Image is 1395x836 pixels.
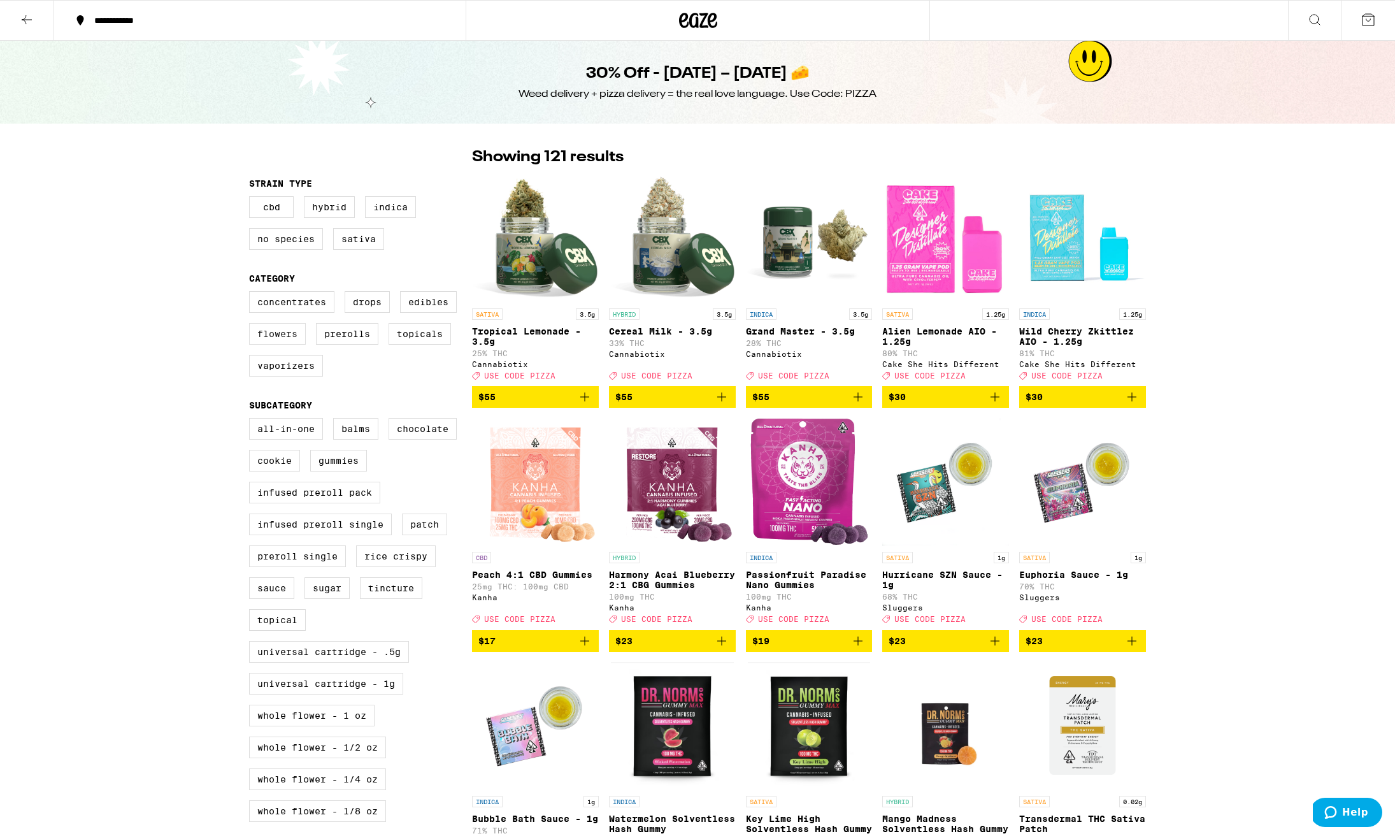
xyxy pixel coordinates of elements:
[746,175,873,302] img: Cannabiotix - Grand Master - 3.5g
[609,593,736,601] p: 100mg THC
[249,400,312,410] legend: Subcategory
[609,175,736,302] img: Cannabiotix - Cereal Milk - 3.5g
[484,616,555,624] span: USE CODE PIZZA
[746,175,873,386] a: Open page for Grand Master - 3.5g from Cannabiotix
[750,418,868,545] img: Kanha - Passionfruit Paradise Nano Gummies
[1031,371,1103,380] span: USE CODE PIZZA
[249,273,295,284] legend: Category
[478,636,496,646] span: $17
[249,577,294,599] label: Sauce
[472,386,599,408] button: Add to bag
[249,196,294,218] label: CBD
[249,673,403,695] label: Universal Cartridge - 1g
[609,570,736,590] p: Harmony Acai Blueberry 2:1 CBG Gummies
[478,392,496,402] span: $55
[609,308,640,320] p: HYBRID
[472,814,599,824] p: Bubble Bath Sauce - 1g
[249,705,375,726] label: Whole Flower - 1 oz
[1026,636,1043,646] span: $23
[472,360,599,368] div: Cannabiotix
[249,609,306,631] label: Topical
[1019,593,1146,602] div: Sluggers
[473,418,597,545] img: Kanha - Peach 4:1 CBD Gummies
[882,386,1009,408] button: Add to bag
[304,577,350,599] label: Sugar
[249,418,323,440] label: All-In-One
[472,552,491,563] p: CBD
[1131,552,1146,563] p: 1g
[519,87,876,101] div: Weed delivery + pizza delivery = the real love language. Use Code: PIZZA
[609,339,736,347] p: 33% THC
[882,593,1009,601] p: 68% THC
[1019,630,1146,652] button: Add to bag
[365,196,416,218] label: Indica
[472,175,599,302] img: Cannabiotix - Tropical Lemonade - 3.5g
[889,392,906,402] span: $30
[610,418,734,545] img: Kanha - Harmony Acai Blueberry 2:1 CBG Gummies
[249,800,386,822] label: Whole Flower - 1/8 oz
[583,796,599,807] p: 1g
[713,308,736,320] p: 3.5g
[1019,386,1146,408] button: Add to bag
[472,418,599,630] a: Open page for Peach 4:1 CBD Gummies from Kanha
[472,147,624,168] p: Showing 121 results
[249,450,300,472] label: Cookie
[1019,796,1050,807] p: SATIVA
[345,291,390,313] label: Drops
[609,552,640,563] p: HYBRID
[758,371,829,380] span: USE CODE PIZZA
[609,175,736,386] a: Open page for Cereal Milk - 3.5g from Cannabiotix
[400,291,457,313] label: Edibles
[882,360,1009,368] div: Cake She Hits Different
[615,392,633,402] span: $55
[1019,175,1146,386] a: Open page for Wild Cherry Zkittlez AIO - 1.25g from Cake She Hits Different
[249,768,386,790] label: Whole Flower - 1/4 oz
[472,326,599,347] p: Tropical Lemonade - 3.5g
[249,228,323,250] label: No Species
[316,323,378,345] label: Prerolls
[746,308,776,320] p: INDICA
[894,616,966,624] span: USE CODE PIZZA
[621,616,692,624] span: USE CODE PIZZA
[752,392,769,402] span: $55
[389,323,451,345] label: Topicals
[1019,326,1146,347] p: Wild Cherry Zkittlez AIO - 1.25g
[609,326,736,336] p: Cereal Milk - 3.5g
[310,450,367,472] label: Gummies
[472,582,599,591] p: 25mg THC: 100mg CBD
[249,482,380,503] label: Infused Preroll Pack
[1119,308,1146,320] p: 1.25g
[609,386,736,408] button: Add to bag
[746,593,873,601] p: 100mg THC
[746,570,873,590] p: Passionfruit Paradise Nano Gummies
[1019,175,1146,302] img: Cake She Hits Different - Wild Cherry Zkittlez AIO - 1.25g
[882,552,913,563] p: SATIVA
[746,339,873,347] p: 28% THC
[752,636,769,646] span: $19
[472,570,599,580] p: Peach 4:1 CBD Gummies
[882,308,913,320] p: SATIVA
[249,178,312,189] legend: Strain Type
[472,308,503,320] p: SATIVA
[249,514,392,535] label: Infused Preroll Single
[889,636,906,646] span: $23
[1019,570,1146,580] p: Euphoria Sauce - 1g
[882,570,1009,590] p: Hurricane SZN Sauce - 1g
[882,326,1009,347] p: Alien Lemonade AIO - 1.25g
[484,371,555,380] span: USE CODE PIZZA
[586,63,810,85] h1: 30% Off - [DATE] – [DATE] 🧀
[249,291,334,313] label: Concentrates
[576,308,599,320] p: 3.5g
[849,308,872,320] p: 3.5g
[882,662,1009,789] img: Dr. Norm's - Mango Madness Solventless Hash Gummy
[472,593,599,602] div: Kanha
[1313,798,1382,830] iframe: Opens a widget where you can find more information
[1119,796,1146,807] p: 0.02g
[472,349,599,357] p: 25% THC
[609,418,736,630] a: Open page for Harmony Acai Blueberry 2:1 CBG Gummies from Kanha
[746,552,776,563] p: INDICA
[356,545,436,567] label: Rice Crispy
[894,371,966,380] span: USE CODE PIZZA
[1019,582,1146,591] p: 70% THC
